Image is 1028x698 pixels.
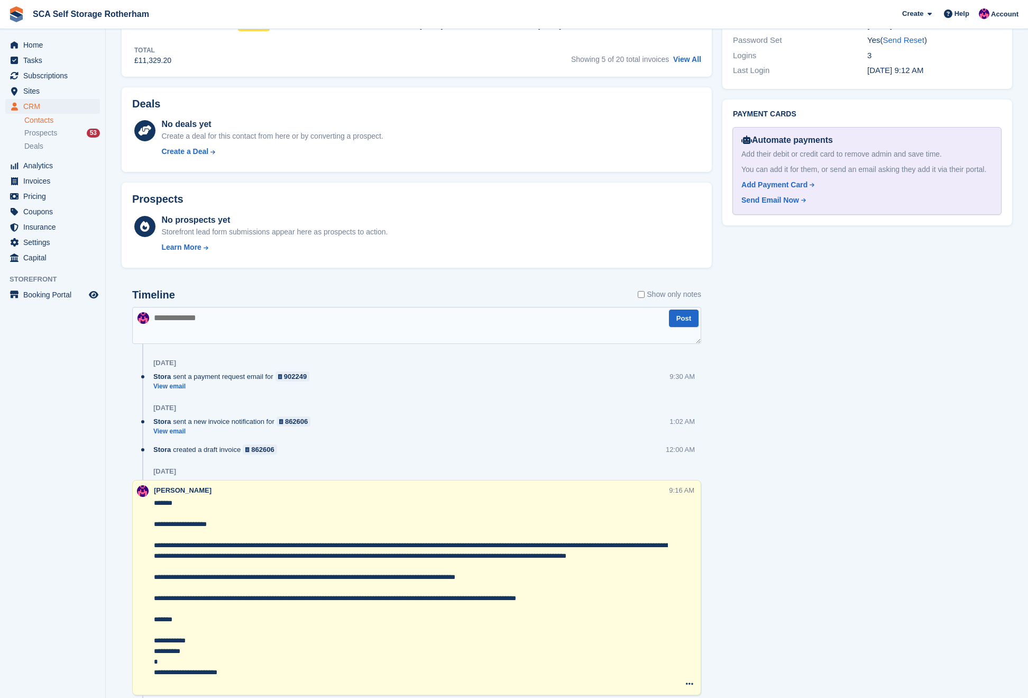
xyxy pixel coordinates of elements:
[23,204,87,219] span: Coupons
[954,8,969,19] span: Help
[251,445,274,455] div: 862606
[733,110,1002,119] h2: Payment cards
[24,141,43,151] span: Deals
[23,174,87,188] span: Invoices
[87,129,100,138] div: 53
[137,312,149,324] img: Sam Chapman
[153,359,176,367] div: [DATE]
[5,99,100,114] a: menu
[5,174,100,188] a: menu
[5,84,100,98] a: menu
[161,242,388,253] a: Learn More
[153,371,315,382] div: sent a payment request email for
[5,158,100,173] a: menu
[5,235,100,250] a: menu
[741,164,993,175] div: You can add it for them, or send an email asking they add it via their portal.
[669,485,694,495] div: 9:16 AM
[24,128,57,138] span: Prospects
[867,50,1002,62] div: 3
[87,288,100,301] a: Preview store
[23,99,87,114] span: CRM
[733,50,867,62] div: Logins
[161,242,201,253] div: Learn More
[571,55,669,64] span: Showing 5 of 20 total invoices
[161,131,383,142] div: Create a deal for this contact from here or by converting a prospect.
[153,427,316,436] a: View email
[979,8,989,19] img: Sam Chapman
[284,371,307,382] div: 902249
[29,5,153,23] a: SCA Self Storage Rotherham
[673,55,701,64] a: View All
[733,34,867,47] div: Password Set
[24,115,100,125] a: Contacts
[5,189,100,204] a: menu
[5,287,100,302] a: menu
[285,416,308,427] div: 862606
[23,68,87,83] span: Subscriptions
[153,445,282,455] div: created a draft invoice
[5,250,100,265] a: menu
[153,382,315,391] a: View email
[132,289,175,301] h2: Timeline
[137,485,149,497] img: Sam Chapman
[23,250,87,265] span: Capital
[669,416,695,427] div: 1:02 AM
[741,179,988,191] a: Add Payment Card
[24,128,100,139] a: Prospects 53
[741,195,799,206] div: Send Email Now
[161,118,383,131] div: No deals yet
[23,235,87,250] span: Settings
[153,416,316,427] div: sent a new invoice notification for
[23,158,87,173] span: Analytics
[161,226,388,238] div: Storefront lead form submissions appear here as prospects to action.
[666,445,695,455] div: 12:00 AM
[8,6,24,22] img: stora-icon-8386f47178a22dfd0bd8f6a31ec36ba5ce8667c1dd55bd0f319d3a0aa187defe.svg
[153,404,176,412] div: [DATE]
[23,38,87,52] span: Home
[277,416,311,427] a: 862606
[161,214,388,226] div: No prospects yet
[23,287,87,302] span: Booking Portal
[132,193,183,205] h2: Prospects
[5,53,100,68] a: menu
[243,445,277,455] a: 862606
[161,146,383,157] a: Create a Deal
[883,35,924,44] a: Send Reset
[153,416,171,427] span: Stora
[880,35,926,44] span: ( )
[741,134,993,147] div: Automate payments
[154,486,212,494] span: [PERSON_NAME]
[669,310,699,327] button: Post
[132,98,160,110] h2: Deals
[24,141,100,152] a: Deals
[153,371,171,382] span: Stora
[638,289,701,300] label: Show only notes
[5,220,100,234] a: menu
[5,204,100,219] a: menu
[153,467,176,476] div: [DATE]
[153,445,171,455] span: Stora
[23,84,87,98] span: Sites
[134,55,171,66] div: £11,329.20
[5,38,100,52] a: menu
[991,9,1018,20] span: Account
[5,68,100,83] a: menu
[276,371,310,382] a: 902249
[867,66,923,75] time: 2025-05-16 08:12:35 UTC
[638,289,645,300] input: Show only notes
[741,149,993,160] div: Add their debit or credit card to remove admin and save time.
[23,53,87,68] span: Tasks
[23,189,87,204] span: Pricing
[741,179,807,191] div: Add Payment Card
[733,65,867,77] div: Last Login
[867,34,1002,47] div: Yes
[134,46,171,55] div: Total
[23,220,87,234] span: Insurance
[902,8,923,19] span: Create
[669,371,695,382] div: 9:30 AM
[10,274,105,285] span: Storefront
[161,146,208,157] div: Create a Deal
